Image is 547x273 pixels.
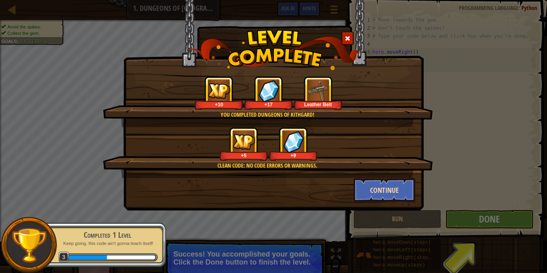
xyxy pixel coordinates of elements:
[57,241,158,247] p: Keep going, this code ain't gonna teach itself!
[196,101,241,107] div: +10
[57,229,158,241] div: Completed 1 Level
[246,101,291,107] div: +17
[188,30,360,70] img: level_complete.png
[354,178,416,202] button: Continue
[258,80,279,102] img: reward_icon_gems.png
[271,152,316,158] div: +9
[141,111,394,119] div: You completed Dungeons of Kithgard!
[141,162,394,170] div: Clean code: no code errors or warnings.
[283,131,304,153] img: reward_icon_gems.png
[208,83,230,99] img: reward_icon_xp.png
[221,152,266,158] div: +5
[58,252,69,263] span: 3
[233,134,255,150] img: reward_icon_xp.png
[11,227,47,263] img: trophy.png
[307,80,329,102] img: portrait.png
[296,101,341,107] div: Leather Belt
